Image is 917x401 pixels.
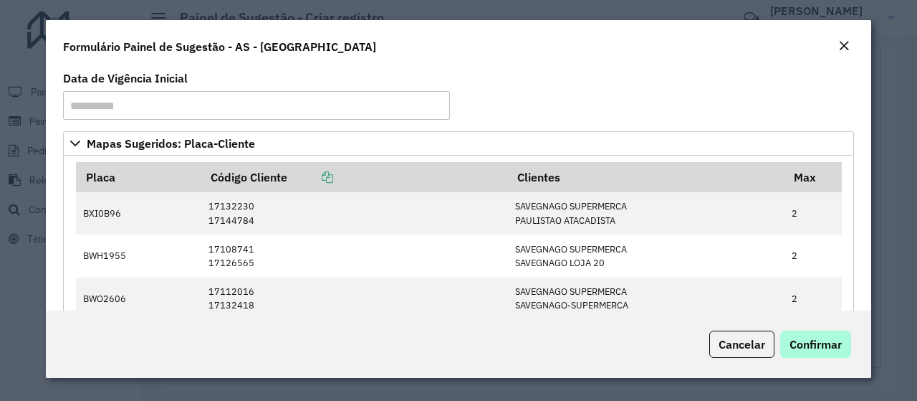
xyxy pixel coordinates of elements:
[719,337,765,352] span: Cancelar
[507,162,784,192] th: Clientes
[76,162,201,192] th: Placa
[87,138,255,149] span: Mapas Sugeridos: Placa-Cliente
[784,192,842,235] td: 2
[784,235,842,277] td: 2
[201,162,507,192] th: Código Cliente
[507,235,784,277] td: SAVEGNAGO SUPERMERCA SAVEGNAGO LOJA 20
[76,192,201,235] td: BXI0B96
[838,40,850,52] em: Fechar
[63,131,854,156] a: Mapas Sugeridos: Placa-Cliente
[76,278,201,320] td: BWO2606
[784,278,842,320] td: 2
[834,37,854,56] button: Close
[507,278,784,320] td: SAVEGNAGO SUPERMERCA SAVEGNAGO-SUPERMERCA
[201,278,507,320] td: 17112016 17132418
[201,235,507,277] td: 17108741 17126565
[784,162,842,192] th: Max
[63,70,188,87] label: Data de Vigência Inicial
[709,331,774,358] button: Cancelar
[63,38,376,55] h4: Formulário Painel de Sugestão - AS - [GEOGRAPHIC_DATA]
[287,170,333,184] a: Copiar
[507,192,784,235] td: SAVEGNAGO SUPERMERCA PAULISTAO ATACADISTA
[789,337,842,352] span: Confirmar
[76,235,201,277] td: BWH1955
[780,331,851,358] button: Confirmar
[201,192,507,235] td: 17132230 17144784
